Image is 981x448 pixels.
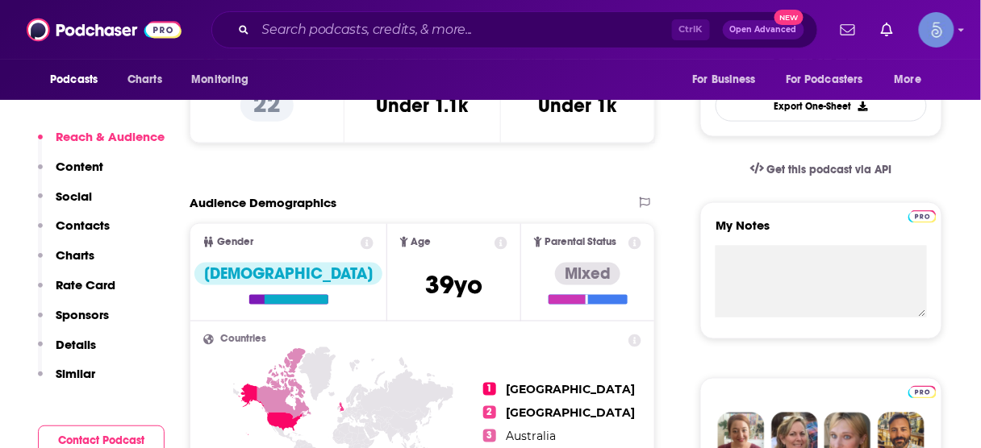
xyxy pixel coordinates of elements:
span: Age [411,237,432,247]
button: Sponsors [38,307,109,337]
button: Contacts [38,218,110,247]
span: 3 [483,429,496,442]
span: [GEOGRAPHIC_DATA] [506,406,635,421]
button: Similar [38,366,95,396]
span: Gender [217,237,253,247]
button: Rate Card [38,277,115,307]
button: open menu [39,64,119,95]
a: Charts [117,64,172,95]
h3: Under 1k [538,93,616,118]
button: open menu [681,64,776,95]
a: Show notifications dropdown [834,16,862,44]
p: Reach & Audience [56,129,165,144]
span: Monitoring [191,68,248,91]
button: Show profile menu [919,12,954,48]
span: Get this podcast via API [767,163,892,176]
img: Podchaser - Follow, Share and Rate Podcasts [27,15,182,45]
button: open menu [883,64,942,95]
p: Similar [56,366,95,381]
p: Charts [56,247,94,263]
button: Content [38,159,103,189]
span: Podcasts [50,68,98,91]
img: User Profile [919,12,954,48]
p: Rate Card [56,277,115,292]
span: Logged in as Spiral5-G1 [919,12,954,48]
a: Pro website [908,208,937,223]
p: Social [56,189,92,204]
img: Podchaser Pro [908,386,937,399]
h3: Under 1.1k [376,93,468,118]
span: Ctrl K [672,19,710,40]
span: More [895,68,922,91]
button: Social [38,189,92,218]
span: Australia [506,429,556,444]
span: [GEOGRAPHIC_DATA] [506,383,635,397]
h2: Audience Demographics [190,195,336,210]
span: Parental Status [545,237,617,247]
p: Contacts [56,218,110,233]
label: My Notes [716,218,927,246]
div: [DEMOGRAPHIC_DATA] [194,263,382,285]
button: Details [38,337,96,367]
span: Charts [127,68,162,91]
span: 2 [483,406,496,419]
button: open menu [775,64,887,95]
p: Details [56,337,96,352]
span: 1 [483,383,496,396]
button: Export One-Sheet [716,90,927,122]
span: For Business [692,68,756,91]
button: Open AdvancedNew [723,20,804,39]
p: 22 [240,89,294,122]
span: Countries [220,334,266,345]
button: Charts [38,247,94,277]
span: For Podcasters [786,68,863,91]
div: Search podcasts, credits, & more... [211,11,818,48]
img: Podchaser Pro [908,210,937,223]
button: open menu [180,64,269,95]
p: Content [56,159,103,174]
p: Sponsors [56,307,109,322]
a: Show notifications dropdown [875,16,900,44]
span: New [774,10,804,25]
span: Open Advanced [730,26,797,34]
a: Pro website [908,384,937,399]
button: Reach & Audience [38,129,165,159]
span: 39 yo [425,269,482,301]
a: Get this podcast via API [737,150,905,189]
input: Search podcasts, credits, & more... [256,17,672,43]
div: Mixed [555,263,620,285]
